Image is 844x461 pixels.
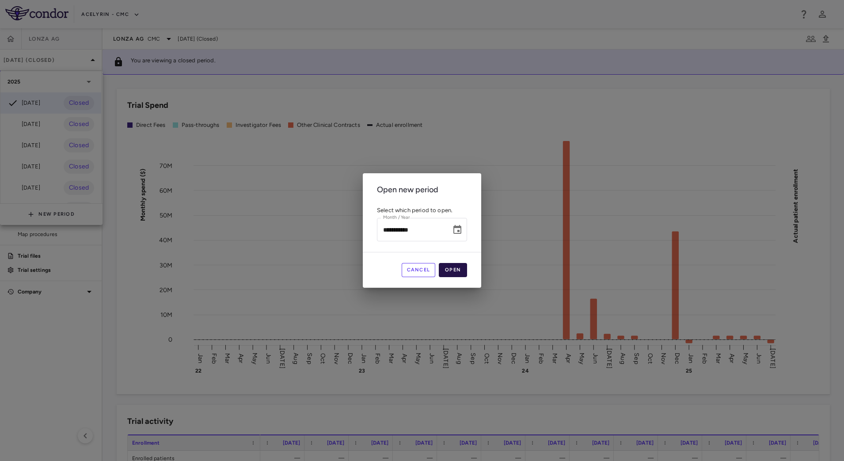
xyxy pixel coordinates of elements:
p: Select which period to open. [377,206,467,214]
button: Choose date, selected date is Aug 5, 2025 [449,221,466,239]
h2: Open new period [363,173,481,206]
button: Cancel [402,263,436,277]
button: Open [439,263,467,277]
label: Month / Year [383,214,410,221]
